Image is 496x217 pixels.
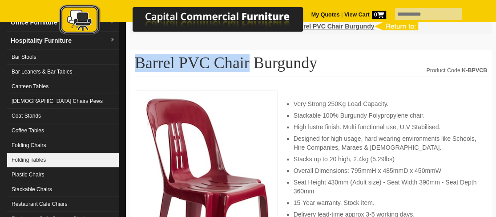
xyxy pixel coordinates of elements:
a: Plastic Chairs [7,168,119,182]
a: Restaurant Cafe Chairs [7,197,119,212]
a: Folding Chairs [7,138,119,153]
strong: K-BPVCB [462,67,487,74]
a: Capital Commercial Furniture Logo [35,4,346,40]
a: Bar Stools [7,50,119,65]
a: View Cart0 [343,12,386,18]
li: Stackable 100% Burgundy Polypropylene chair. [294,111,478,120]
li: Stacks up to 20 high, 2.4kg (5.29lbs) [294,155,478,164]
a: Folding Tables [7,153,119,168]
span: 0 [372,11,386,19]
a: Stackable Chairs [7,182,119,197]
div: Product Code: [426,66,487,75]
a: Office Furnituredropdown [7,13,119,32]
img: Capital Commercial Furniture Logo [35,4,346,37]
li: 15-Year warranty. Stock item. [294,198,478,207]
li: Seat Height 430mm (Adult size) - Seat Width 390mm - Seat Depth 360mm [294,178,478,196]
h1: Barrel PVC Chair Burgundy [135,54,487,77]
strong: View Cart [344,12,386,18]
li: Designed for high usage, hard wearing environments like Schools, Hire Companies, Maraes & [DEMOGR... [294,134,478,152]
a: Bar Leaners & Bar Tables [7,65,119,79]
a: [DEMOGRAPHIC_DATA] Chairs Pews [7,94,119,109]
a: Coat Stands [7,109,119,123]
a: Canteen Tables [7,79,119,94]
li: Very Strong 250Kg Load Capacity. [294,99,478,108]
a: Coffee Tables [7,123,119,138]
a: Hospitality Furnituredropdown [7,32,119,50]
img: return to [374,22,418,30]
li: High lustre finish. Multi functional use, U.V Stabilised. [294,123,478,131]
li: Overall Dimensions: 795mmH x 485mmD x 450mmW [294,166,478,175]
